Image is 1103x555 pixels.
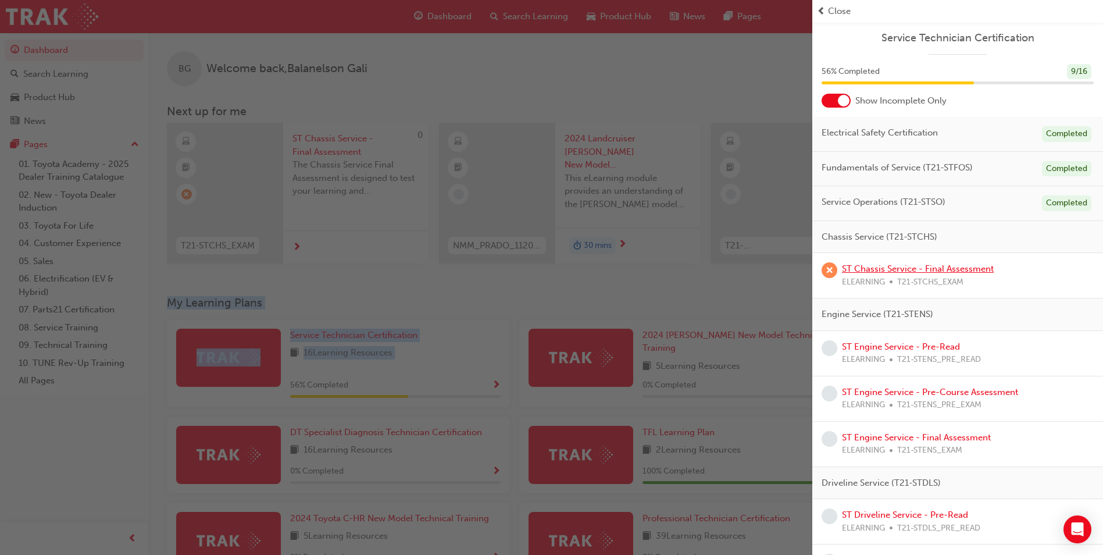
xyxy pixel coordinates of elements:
a: ST Chassis Service - Final Assessment [842,264,994,274]
span: learningRecordVerb_NONE-icon [822,340,837,356]
span: Show Incomplete Only [855,94,947,108]
span: learningRecordVerb_NONE-icon [822,508,837,524]
span: learningRecordVerb_NONE-icon [822,431,837,447]
span: 56 % Completed [822,65,880,79]
span: T21-STCHS_EXAM [897,276,963,289]
div: Open Intercom Messenger [1063,515,1091,543]
button: prev-iconClose [817,5,1098,18]
span: ELEARNING [842,276,885,289]
span: ELEARNING [842,522,885,535]
a: ST Driveline Service - Pre-Read [842,510,968,520]
div: Completed [1042,195,1091,211]
span: ELEARNING [842,399,885,412]
a: ST Engine Service - Final Assessment [842,432,991,443]
span: Chassis Service (T21-STCHS) [822,230,937,244]
span: learningRecordVerb_FAIL-icon [822,262,837,278]
span: T21-STENS_PRE_READ [897,353,981,367]
div: 9 / 16 [1067,64,1091,80]
span: ELEARNING [842,353,885,367]
div: Completed [1042,126,1091,142]
span: Fundamentals of Service (T21-STFOS) [822,161,973,175]
a: ST Engine Service - Pre-Read [842,341,960,352]
span: T21-STDLS_PRE_READ [897,522,980,535]
span: T21-STENS_EXAM [897,444,962,457]
span: learningRecordVerb_NONE-icon [822,386,837,401]
div: Completed [1042,161,1091,177]
span: Driveline Service (T21-STDLS) [822,476,941,490]
span: Electrical Safety Certification [822,126,938,140]
a: ST Engine Service - Pre-Course Assessment [842,387,1018,397]
span: prev-icon [817,5,826,18]
a: Service Technician Certification [822,31,1094,45]
span: Service Operations (T21-STSO) [822,195,945,209]
span: Close [828,5,851,18]
span: ELEARNING [842,444,885,457]
span: Engine Service (T21-STENS) [822,308,933,321]
span: T21-STENS_PRE_EXAM [897,399,981,412]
